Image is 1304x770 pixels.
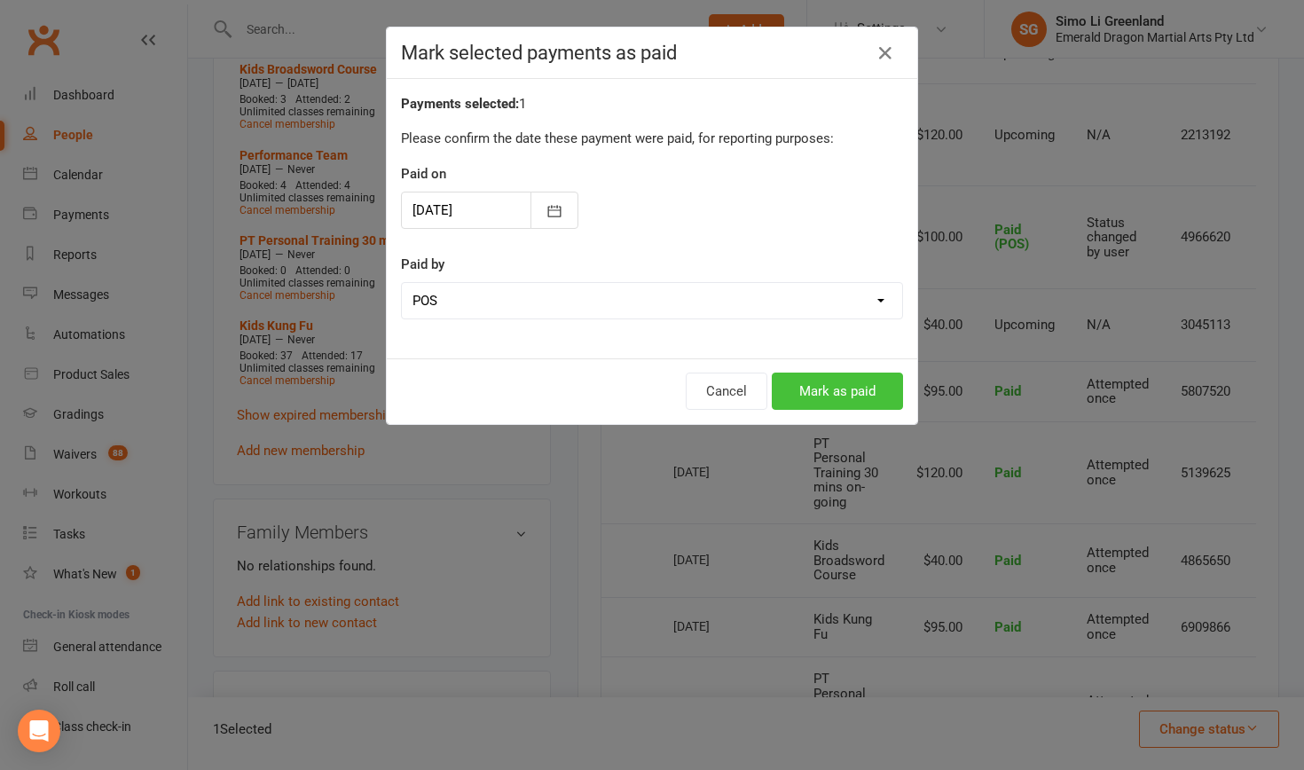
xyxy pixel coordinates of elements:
[871,39,899,67] button: Close
[18,710,60,752] div: Open Intercom Messenger
[772,373,903,410] button: Mark as paid
[401,163,446,185] label: Paid on
[401,96,519,112] strong: Payments selected:
[401,128,903,149] p: Please confirm the date these payment were paid, for reporting purposes:
[401,93,903,114] div: 1
[686,373,767,410] button: Cancel
[401,254,444,275] label: Paid by
[401,42,903,64] h4: Mark selected payments as paid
